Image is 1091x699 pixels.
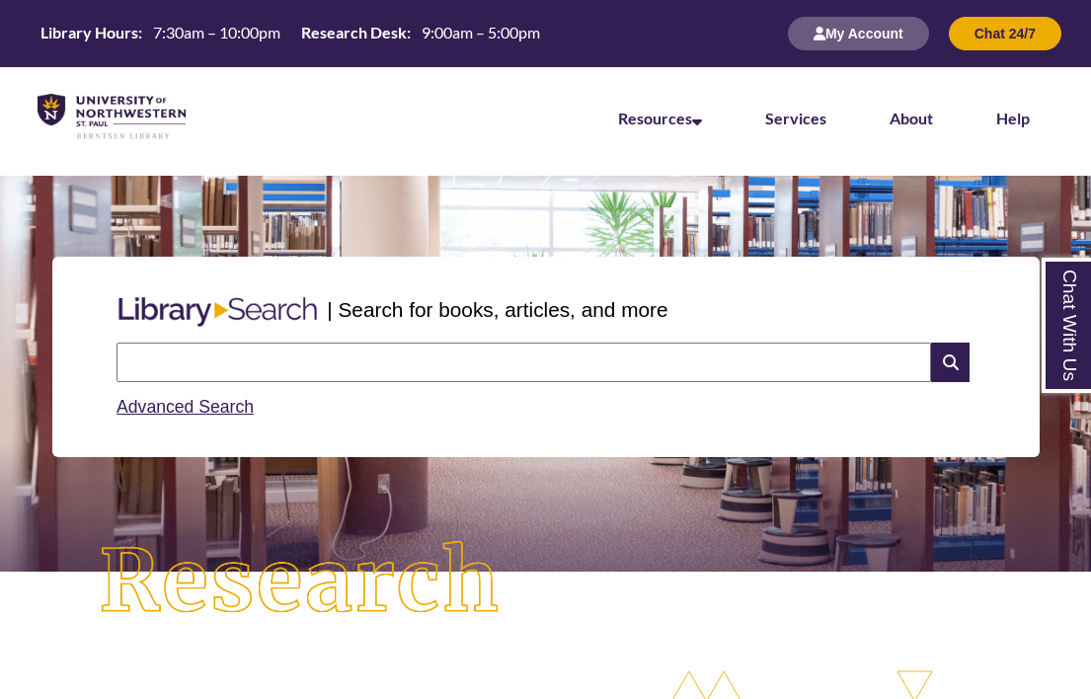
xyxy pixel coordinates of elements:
[949,25,1061,41] a: Chat 24/7
[33,22,145,43] th: Library Hours:
[109,289,327,335] img: Libary Search
[117,397,254,417] a: Advanced Search
[293,22,414,43] th: Research Desk:
[890,109,933,127] a: About
[788,17,929,50] button: My Account
[327,294,667,325] p: | Search for books, articles, and more
[765,109,826,127] a: Services
[38,94,186,141] img: UNWSP Library Logo
[153,23,280,41] span: 7:30am – 10:00pm
[949,17,1061,50] button: Chat 24/7
[931,343,969,382] i: Search
[788,25,929,41] a: My Account
[618,109,702,127] a: Resources
[422,23,540,41] span: 9:00am – 5:00pm
[996,109,1030,127] a: Help
[33,22,548,45] a: Hours Today
[54,497,545,667] img: Research
[33,22,548,43] table: Hours Today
